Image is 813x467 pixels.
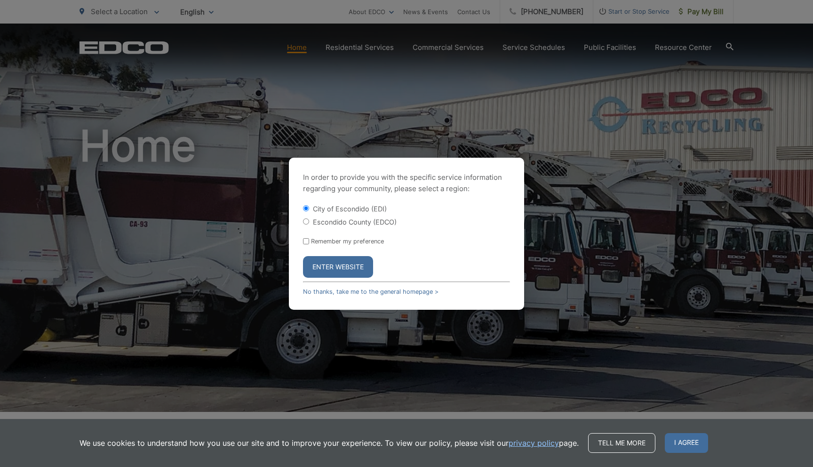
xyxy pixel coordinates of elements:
button: Enter Website [303,256,373,278]
p: We use cookies to understand how you use our site and to improve your experience. To view our pol... [80,437,579,449]
label: Escondido County (EDCO) [313,218,397,226]
p: In order to provide you with the specific service information regarding your community, please se... [303,172,510,194]
label: City of Escondido (EDI) [313,205,387,213]
a: Tell me more [588,433,655,453]
span: I agree [665,433,708,453]
a: privacy policy [509,437,559,449]
label: Remember my preference [311,238,384,245]
a: No thanks, take me to the general homepage > [303,288,438,295]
